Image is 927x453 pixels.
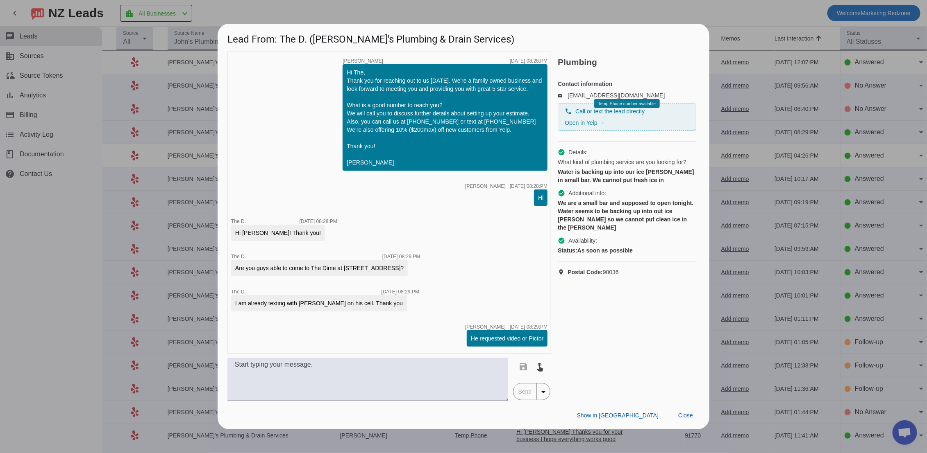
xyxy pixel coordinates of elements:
[558,168,696,184] div: Water is backing up into our ice [PERSON_NAME] in small bar. We cannot put fresh ice in
[471,334,543,343] div: He requested video or Pictor
[558,189,565,197] mat-icon: check_circle
[231,254,246,259] span: The D.
[235,264,404,272] div: Are you guys able to come to The Dime at [STREET_ADDRESS]?
[343,59,383,63] span: [PERSON_NAME]
[465,184,506,189] span: [PERSON_NAME]
[568,268,619,276] span: 90036
[570,408,665,423] button: Show in [GEOGRAPHIC_DATA]
[538,194,543,202] div: Hi
[565,119,604,126] a: Open in Yelp →
[598,101,656,106] span: Temp Phone number available
[568,237,597,245] span: Availability:
[382,289,419,294] div: [DATE] 08:29:PM
[568,189,606,197] span: Additional info:
[231,289,246,295] span: The D.
[231,219,246,224] span: The D.
[568,92,665,99] a: [EMAIL_ADDRESS][DOMAIN_NAME]
[510,59,548,63] div: [DATE] 08:28:PM
[568,269,603,275] strong: Postal Code:
[558,246,696,255] div: As soon as possible
[558,93,568,97] mat-icon: email
[558,158,686,166] span: What kind of plumbing service are you looking for?
[558,247,577,254] strong: Status:
[558,149,565,156] mat-icon: check_circle
[575,107,645,115] span: Call or text the lead directly
[510,184,548,189] div: [DATE] 08:28:PM
[568,148,588,156] span: Details:
[347,68,543,167] div: Hi The, Thank you for reaching out to us [DATE]. We're a family owned business and look forward t...
[218,24,709,51] h1: Lead From: The D. ([PERSON_NAME]'s Plumbing & Drain Services)
[558,269,568,275] mat-icon: location_on
[558,80,696,88] h4: Contact information
[565,108,572,115] mat-icon: phone
[558,199,696,232] div: We are a small bar and supposed to open tonight. Water seems to be backing up into out ice [PERSO...
[577,412,659,419] span: Show in [GEOGRAPHIC_DATA]
[235,299,403,307] div: I am already texting with [PERSON_NAME] on his cell. Thank you
[465,325,506,329] span: [PERSON_NAME]
[672,408,700,423] button: Close
[558,58,700,66] h2: Plumbing
[678,412,693,419] span: Close
[535,362,545,372] mat-icon: touch_app
[235,229,321,237] div: Hi [PERSON_NAME]! Thank you!
[300,219,337,224] div: [DATE] 08:28:PM
[558,237,565,244] mat-icon: check_circle
[510,325,548,329] div: [DATE] 08:29:PM
[538,387,548,397] mat-icon: arrow_drop_down
[382,254,420,259] div: [DATE] 08:29:PM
